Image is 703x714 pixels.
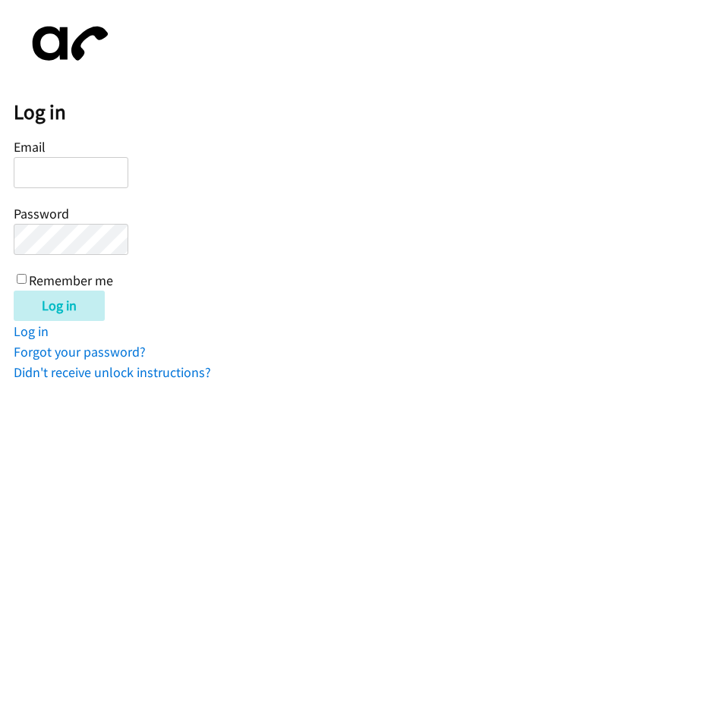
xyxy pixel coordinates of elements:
[14,205,69,222] label: Password
[29,272,113,289] label: Remember me
[14,363,211,381] a: Didn't receive unlock instructions?
[14,291,105,321] input: Log in
[14,322,49,340] a: Log in
[14,99,703,125] h2: Log in
[14,138,46,156] label: Email
[14,343,146,360] a: Forgot your password?
[14,14,120,74] img: aphone-8a226864a2ddd6a5e75d1ebefc011f4aa8f32683c2d82f3fb0802fe031f96514.svg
